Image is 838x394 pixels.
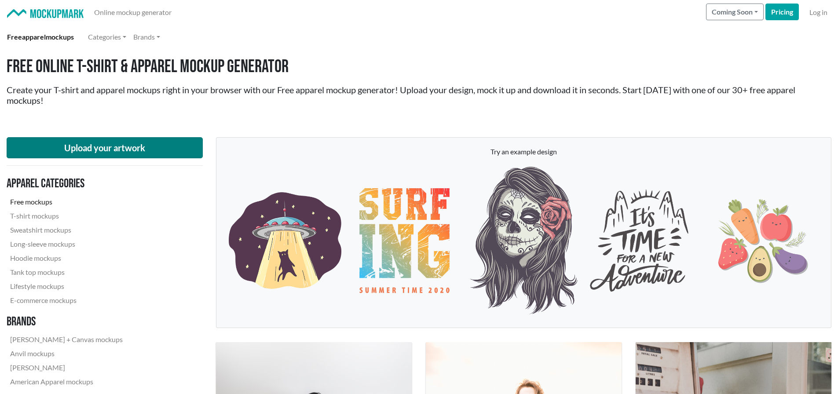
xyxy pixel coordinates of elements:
[4,28,77,46] a: Freeapparelmockups
[7,251,126,265] a: Hoodie mockups
[7,209,126,223] a: T-shirt mockups
[706,4,764,20] button: Coming Soon
[7,195,126,209] a: Free mockups
[22,33,46,41] span: apparel
[7,314,126,329] h3: Brands
[7,56,831,77] h1: Free Online T-shirt & Apparel Mockup Generator
[7,375,126,389] a: American Apparel mockups
[130,28,164,46] a: Brands
[7,137,203,158] button: Upload your artwork
[7,361,126,375] a: [PERSON_NAME]
[7,265,126,279] a: Tank top mockups
[7,347,126,361] a: Anvil mockups
[7,223,126,237] a: Sweatshirt mockups
[7,332,126,347] a: [PERSON_NAME] + Canvas mockups
[84,28,130,46] a: Categories
[7,293,126,307] a: E-commerce mockups
[7,237,126,251] a: Long-sleeve mockups
[806,4,831,21] a: Log in
[765,4,799,20] a: Pricing
[91,4,175,21] a: Online mockup generator
[7,279,126,293] a: Lifestyle mockups
[7,176,126,191] h3: Apparel categories
[7,9,84,18] img: Mockup Mark
[7,84,831,106] h2: Create your T-shirt and apparel mockups right in your browser with our Free apparel mockup genera...
[225,146,822,157] p: Try an example design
